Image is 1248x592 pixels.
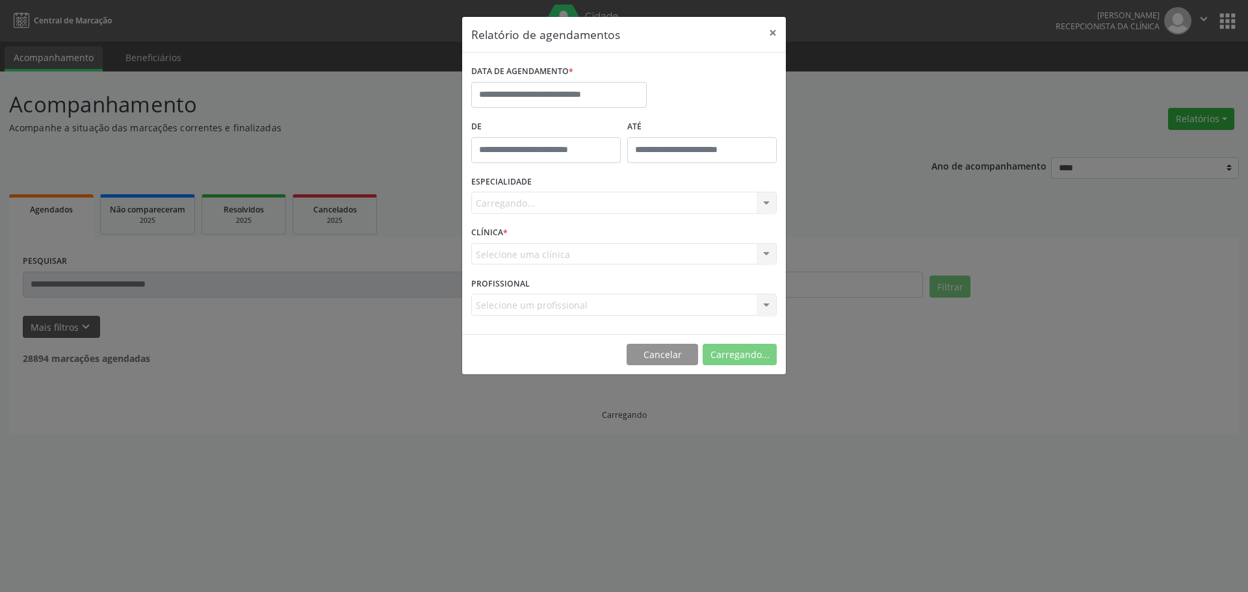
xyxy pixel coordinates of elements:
label: DATA DE AGENDAMENTO [471,62,573,82]
label: PROFISSIONAL [471,274,530,294]
label: ATÉ [627,117,777,137]
label: ESPECIALIDADE [471,172,532,192]
h5: Relatório de agendamentos [471,26,620,43]
button: Cancelar [627,344,698,366]
button: Carregando... [703,344,777,366]
label: De [471,117,621,137]
label: CLÍNICA [471,223,508,243]
button: Close [760,17,786,49]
